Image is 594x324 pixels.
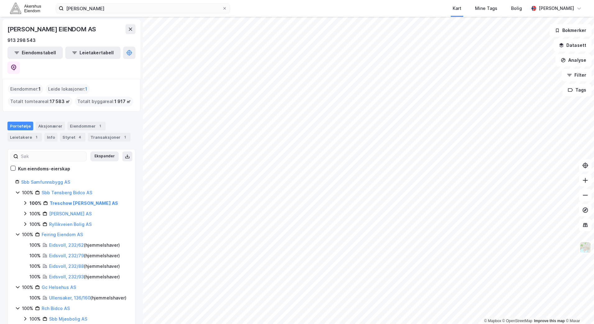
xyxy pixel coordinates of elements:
[502,319,532,323] a: OpenStreetMap
[49,222,92,227] a: Ryllikveien Bolig AS
[114,98,131,105] span: 1 917 ㎡
[18,165,70,173] div: Kun eiendoms-eierskap
[67,122,106,130] div: Eiendommer
[49,253,84,258] a: Eidsvoll, 232/79
[554,39,592,52] button: Datasett
[22,284,33,291] div: 100%
[7,47,63,59] button: Eiendomstabell
[555,54,592,66] button: Analyse
[49,295,90,300] a: Ullensaker, 136/160
[90,151,119,161] button: Ekspander
[85,85,87,93] span: 1
[563,84,592,96] button: Tags
[30,294,41,302] div: 100%
[49,274,84,279] a: Eidsvoll, 232/93
[22,231,33,238] div: 100%
[122,134,128,140] div: 1
[42,232,83,237] a: Feiring Eiendom AS
[49,294,126,302] div: ( hjemmelshaver )
[484,319,501,323] a: Mapbox
[77,134,83,140] div: 4
[49,316,87,322] a: Sbb Mjøsbolig AS
[49,263,120,270] div: ( hjemmelshaver )
[30,210,41,218] div: 100%
[563,294,594,324] iframe: Chat Widget
[7,122,33,130] div: Portefølje
[8,84,43,94] div: Eiendommer :
[50,98,70,105] span: 17 583 ㎡
[30,200,41,207] div: 100%
[97,123,103,129] div: 1
[550,24,592,37] button: Bokmerker
[511,5,522,12] div: Bolig
[44,133,57,142] div: Info
[42,306,70,311] a: Rch Bidco AS
[33,134,39,140] div: 1
[75,97,133,106] div: Totalt byggareal :
[7,133,42,142] div: Leietakere
[7,24,97,34] div: [PERSON_NAME] EIENDOM AS
[579,241,591,253] img: Z
[30,241,41,249] div: 100%
[42,285,76,290] a: Gc Helsehus AS
[534,319,565,323] a: Improve this map
[88,133,130,142] div: Transaksjoner
[8,97,72,106] div: Totalt tomteareal :
[30,252,41,259] div: 100%
[453,5,461,12] div: Kart
[30,263,41,270] div: 100%
[50,200,118,206] a: Treschow [PERSON_NAME] AS
[49,241,120,249] div: ( hjemmelshaver )
[39,85,41,93] span: 1
[30,315,41,323] div: 100%
[49,263,84,269] a: Eidsvoll, 232/88
[60,133,85,142] div: Styret
[562,69,592,81] button: Filter
[30,273,41,281] div: 100%
[36,122,65,130] div: Aksjonærer
[10,3,41,14] img: akershus-eiendom-logo.9091f326c980b4bce74ccdd9f866810c.svg
[49,211,92,216] a: [PERSON_NAME] AS
[30,221,41,228] div: 100%
[22,305,33,312] div: 100%
[563,294,594,324] div: Kontrollprogram for chat
[49,252,120,259] div: ( hjemmelshaver )
[64,4,222,13] input: Søk på adresse, matrikkel, gårdeiere, leietakere eller personer
[42,190,92,195] a: Sbb Tønsberg Bidco AS
[65,47,121,59] button: Leietakertabell
[22,189,33,196] div: 100%
[7,37,36,44] div: 913 298 543
[18,152,86,161] input: Søk
[539,5,574,12] div: [PERSON_NAME]
[46,84,90,94] div: Leide lokasjoner :
[49,273,120,281] div: ( hjemmelshaver )
[21,179,70,185] a: Sbb Samfunnsbygg AS
[49,242,84,248] a: Eidsvoll, 232/62
[475,5,497,12] div: Mine Tags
